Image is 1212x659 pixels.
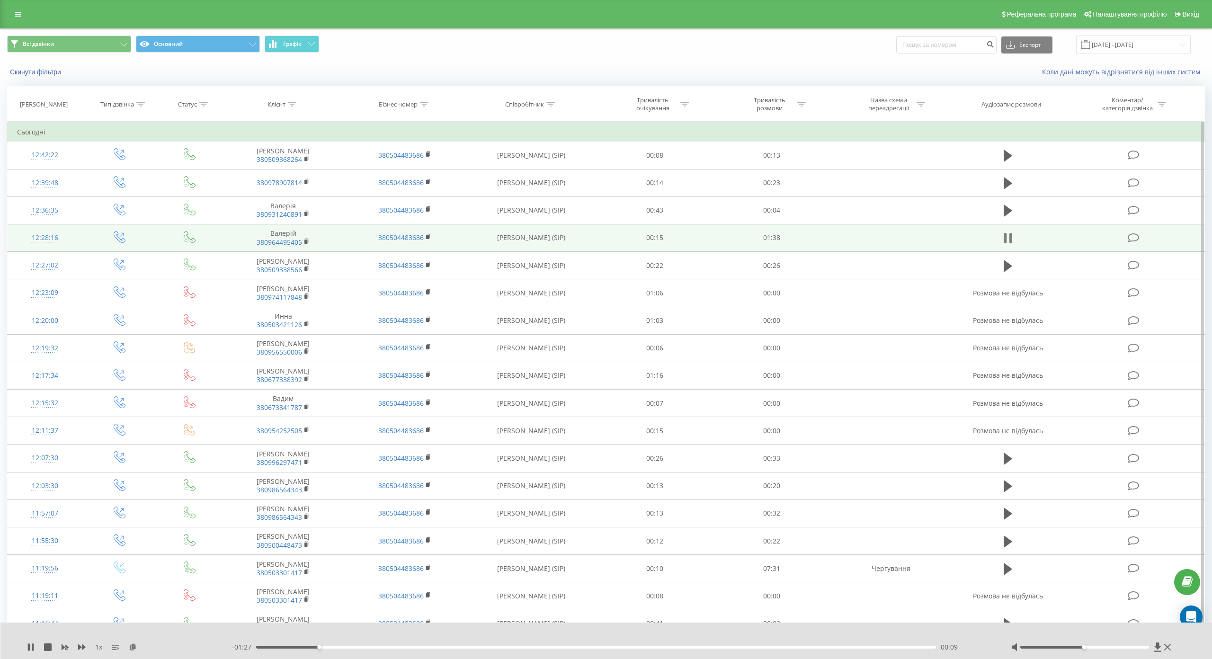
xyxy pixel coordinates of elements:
[178,100,197,108] div: Статус
[465,610,597,637] td: [PERSON_NAME] (SIP)
[17,229,73,247] div: 12:28:16
[378,508,424,517] a: 380504483686
[223,307,344,334] td: Инна
[465,499,597,527] td: [PERSON_NAME] (SIP)
[378,454,424,463] a: 380504483686
[17,174,73,192] div: 12:39:48
[713,445,830,472] td: 00:33
[17,559,73,578] div: 11:19:56
[981,100,1041,108] div: Аудіозапис розмови
[17,614,73,633] div: 11:11:44
[597,334,713,362] td: 00:06
[257,265,302,274] a: 380509338566
[17,256,73,275] div: 12:27:02
[378,205,424,214] a: 380504483686
[597,527,713,555] td: 00:12
[223,196,344,224] td: Валерія
[597,555,713,582] td: 00:10
[17,394,73,412] div: 12:15:32
[941,642,958,652] span: 00:09
[973,288,1043,297] span: Розмова не відбулась
[17,504,73,523] div: 11:57:07
[465,555,597,582] td: [PERSON_NAME] (SIP)
[597,307,713,334] td: 01:03
[17,449,73,467] div: 12:07:30
[257,485,302,494] a: 380986564343
[973,591,1043,600] span: Розмова не відбулась
[267,100,285,108] div: Клієнт
[232,642,256,652] span: - 01:27
[597,610,713,637] td: 00:41
[713,472,830,499] td: 00:20
[597,142,713,169] td: 00:08
[465,445,597,472] td: [PERSON_NAME] (SIP)
[627,96,678,112] div: Тривалість очікування
[597,499,713,527] td: 00:13
[713,390,830,417] td: 00:00
[257,293,302,302] a: 380974117848
[23,40,54,48] span: Всі дзвінки
[257,541,302,550] a: 380500448473
[223,499,344,527] td: [PERSON_NAME]
[1001,36,1052,53] button: Експорт
[223,142,344,169] td: [PERSON_NAME]
[713,142,830,169] td: 00:13
[17,477,73,495] div: 12:03:30
[597,582,713,610] td: 00:08
[257,403,302,412] a: 380673841787
[257,596,302,605] a: 380503301417
[465,390,597,417] td: [PERSON_NAME] (SIP)
[223,252,344,279] td: [PERSON_NAME]
[257,426,302,435] a: 380954252505
[223,279,344,307] td: [PERSON_NAME]
[17,587,73,605] div: 11:19:11
[465,582,597,610] td: [PERSON_NAME] (SIP)
[465,196,597,224] td: [PERSON_NAME] (SIP)
[7,36,131,53] button: Всі дзвінки
[17,312,73,330] div: 12:20:00
[379,100,418,108] div: Бізнес номер
[257,320,302,329] a: 380503421126
[597,279,713,307] td: 01:06
[713,334,830,362] td: 00:00
[465,307,597,334] td: [PERSON_NAME] (SIP)
[265,36,319,53] button: Графік
[17,201,73,220] div: 12:36:35
[896,36,997,53] input: Пошук за номером
[378,619,424,628] a: 380504483686
[713,555,830,582] td: 07:31
[597,169,713,196] td: 00:14
[973,343,1043,352] span: Розмова не відбулась
[257,568,302,577] a: 380503301417
[20,100,68,108] div: [PERSON_NAME]
[378,536,424,545] a: 380504483686
[223,334,344,362] td: [PERSON_NAME]
[713,362,830,389] td: 00:00
[17,366,73,385] div: 12:17:34
[8,123,1205,142] td: Сьогодні
[465,472,597,499] td: [PERSON_NAME] (SIP)
[378,233,424,242] a: 380504483686
[465,279,597,307] td: [PERSON_NAME] (SIP)
[283,41,302,47] span: Графік
[1042,67,1205,76] a: Коли дані можуть відрізнятися вiд інших систем
[597,417,713,445] td: 00:15
[973,399,1043,408] span: Розмова не відбулась
[744,96,795,112] div: Тривалість розмови
[257,375,302,384] a: 380677338392
[17,339,73,357] div: 12:19:32
[465,224,597,251] td: [PERSON_NAME] (SIP)
[465,169,597,196] td: [PERSON_NAME] (SIP)
[973,371,1043,380] span: Розмова не відбулась
[257,238,302,247] a: 380964495405
[223,224,344,251] td: Валерій
[713,252,830,279] td: 00:26
[257,178,302,187] a: 380978907814
[830,555,952,582] td: Чергування
[223,610,344,637] td: [PERSON_NAME]
[1180,606,1203,628] div: Open Intercom Messenger
[465,142,597,169] td: [PERSON_NAME] (SIP)
[465,417,597,445] td: [PERSON_NAME] (SIP)
[257,210,302,219] a: 380931240891
[257,513,302,522] a: 380986564343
